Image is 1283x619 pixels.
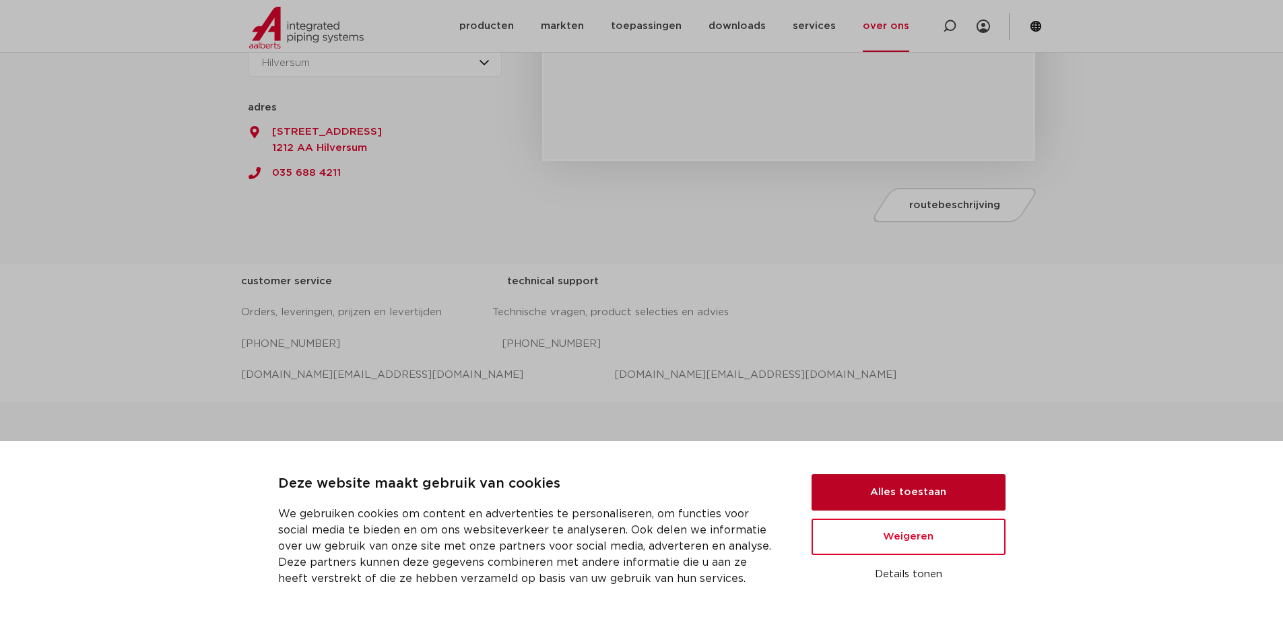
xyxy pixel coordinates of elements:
a: routebeschrijving [870,188,1040,222]
p: [PHONE_NUMBER] [PHONE_NUMBER] [241,333,1043,355]
strong: customer service technical support [241,276,599,286]
span: routebeschrijving [909,200,1000,210]
button: Details tonen [812,563,1006,586]
p: Deze website maakt gebruik van cookies [278,474,779,495]
p: Orders, leveringen, prijzen en levertijden Technische vragen, product selecties en advies [241,302,1043,323]
button: Weigeren [812,519,1006,555]
span: Hilversum [262,58,310,68]
p: We gebruiken cookies om content en advertenties te personaliseren, om functies voor social media ... [278,506,779,587]
p: [DOMAIN_NAME][EMAIL_ADDRESS][DOMAIN_NAME] [DOMAIN_NAME][EMAIL_ADDRESS][DOMAIN_NAME] [241,364,1043,386]
button: Alles toestaan [812,474,1006,511]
